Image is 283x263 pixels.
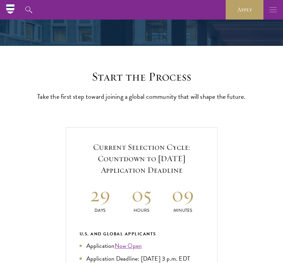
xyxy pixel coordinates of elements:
li: Application [80,241,204,251]
h2: 29 [80,182,121,207]
h2: Start the Process [37,69,246,84]
p: Minutes [162,207,204,214]
a: Now Open [115,241,142,250]
h2: 05 [121,182,162,207]
p: Days [80,207,121,214]
p: Hours [121,207,162,214]
p: Take the first step toward joining a global community that will shape the future. [37,91,246,102]
h5: Current Selection Cycle: Countdown to [DATE] Application Deadline [80,141,204,176]
div: U.S. and Global Applicants [80,230,204,238]
h2: 09 [162,182,204,207]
